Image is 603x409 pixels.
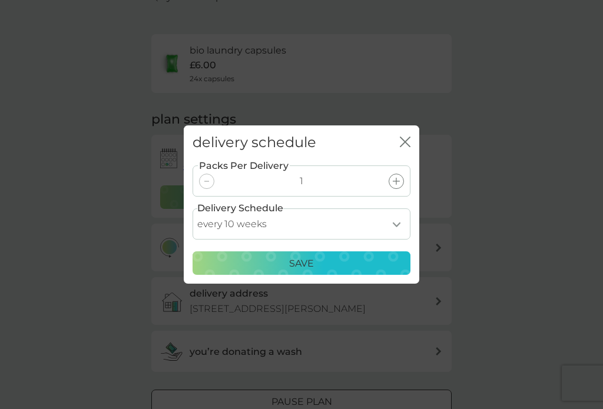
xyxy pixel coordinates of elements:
[193,134,316,151] h2: delivery schedule
[193,251,410,275] button: Save
[198,158,290,174] label: Packs Per Delivery
[289,256,314,271] p: Save
[400,137,410,149] button: close
[300,174,303,189] p: 1
[197,201,283,216] label: Delivery Schedule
